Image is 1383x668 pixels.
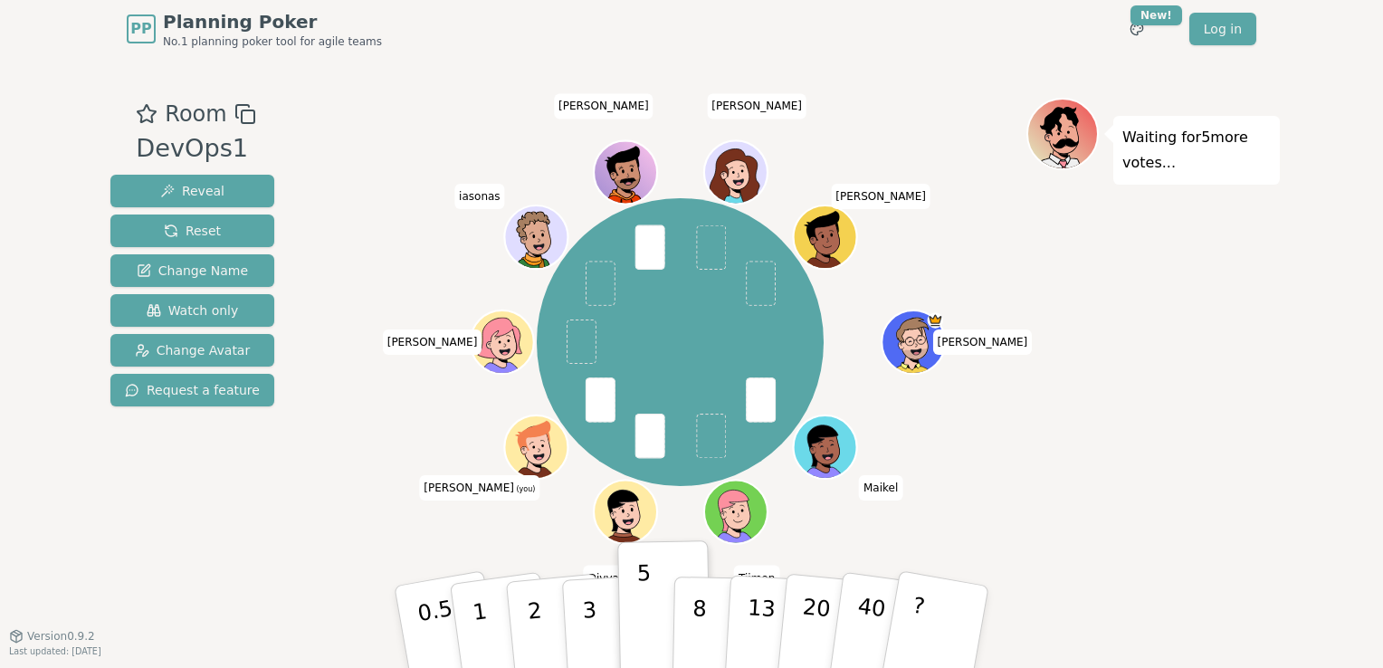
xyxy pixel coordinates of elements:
span: Planning Poker [163,9,382,34]
span: Room [165,98,226,130]
span: Last updated: [DATE] [9,646,101,656]
span: Click to change your name [419,475,539,501]
span: Click to change your name [707,93,806,119]
span: Click to change your name [933,329,1033,355]
a: Log in [1189,13,1256,45]
span: No.1 planning poker tool for agile teams [163,34,382,49]
button: Change Avatar [110,334,274,367]
span: (you) [514,485,536,493]
p: 5 [637,560,653,658]
button: Reveal [110,175,274,207]
button: New! [1121,13,1153,45]
span: Click to change your name [383,329,482,355]
span: Click to change your name [554,93,653,119]
span: Thijs is the host [927,312,943,329]
button: Add as favourite [136,98,157,130]
span: Watch only [147,301,239,320]
span: Change Name [137,262,248,280]
span: Reset [164,222,221,240]
button: Watch only [110,294,274,327]
p: Waiting for 5 more votes... [1122,125,1271,176]
div: New! [1130,5,1182,25]
button: Click to change your avatar [506,417,566,477]
span: Click to change your name [454,184,505,209]
button: Change Name [110,254,274,287]
span: Request a feature [125,381,260,399]
span: PP [130,18,151,40]
span: Click to change your name [859,475,902,501]
span: Click to change your name [831,184,930,209]
span: Version 0.9.2 [27,629,95,644]
span: Click to change your name [734,565,779,590]
span: Click to change your name [584,565,624,590]
a: PPPlanning PokerNo.1 planning poker tool for agile teams [127,9,382,49]
button: Version0.9.2 [9,629,95,644]
button: Reset [110,215,274,247]
div: DevOps1 [136,130,255,167]
span: Reveal [160,182,224,200]
span: Change Avatar [135,341,251,359]
button: Request a feature [110,374,274,406]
